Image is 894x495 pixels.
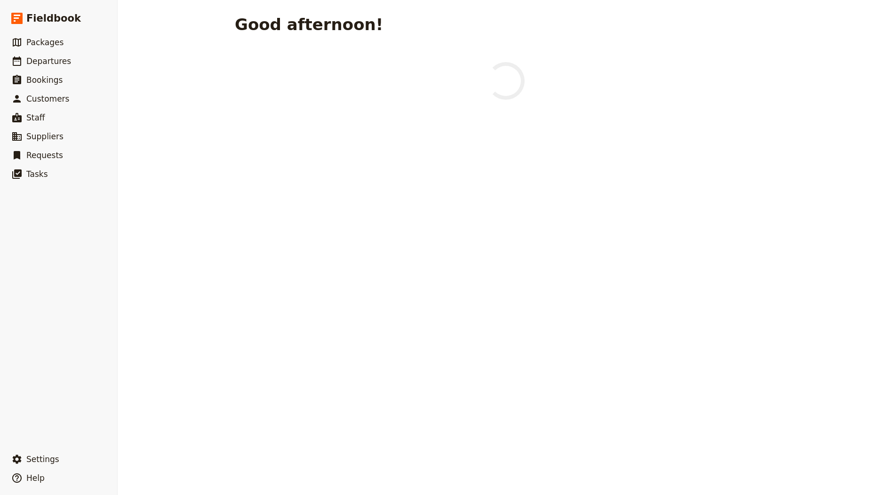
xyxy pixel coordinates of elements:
[235,15,383,34] h1: Good afternoon!
[26,113,45,122] span: Staff
[26,151,63,160] span: Requests
[26,94,69,104] span: Customers
[26,38,64,47] span: Packages
[26,455,59,464] span: Settings
[26,169,48,179] span: Tasks
[26,75,63,85] span: Bookings
[26,132,64,141] span: Suppliers
[26,473,45,483] span: Help
[26,11,81,25] span: Fieldbook
[26,56,71,66] span: Departures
